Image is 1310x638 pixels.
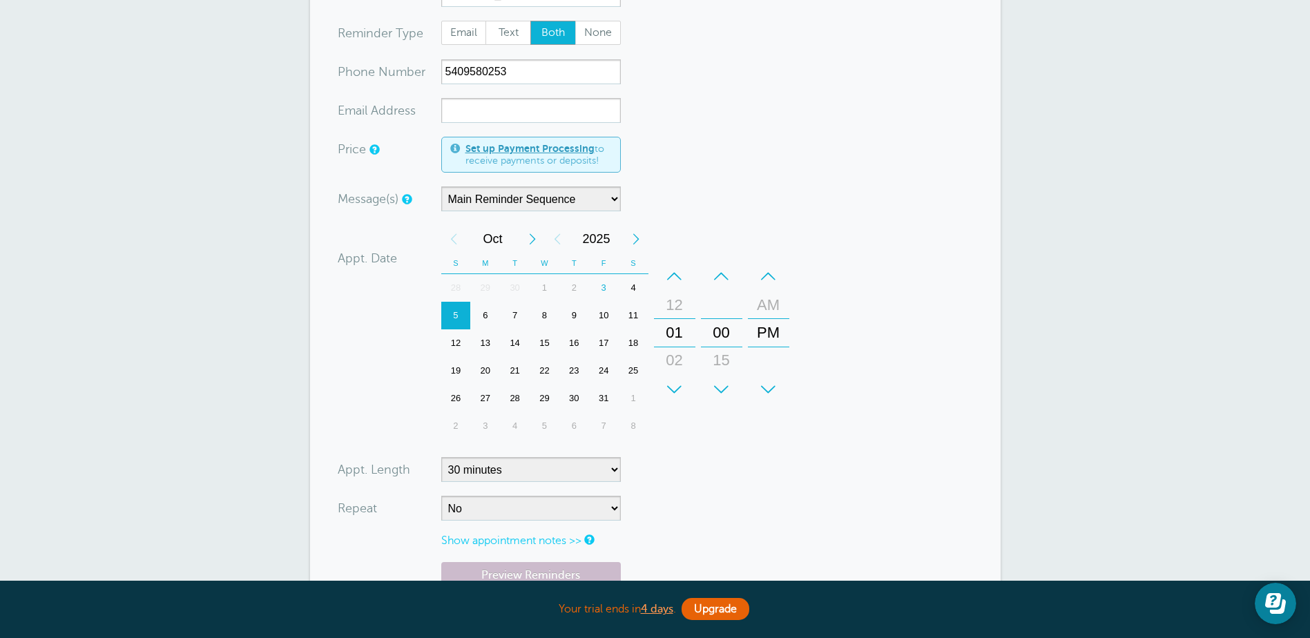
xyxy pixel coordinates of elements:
div: 26 [441,385,471,412]
span: 2025 [570,225,624,253]
div: 3 [470,412,500,440]
label: Reminder Type [338,27,423,39]
div: Monday, October 20 [470,357,500,385]
div: 5 [530,412,559,440]
div: Friday, October 24 [589,357,619,385]
label: None [575,21,621,46]
div: 6 [470,302,500,329]
div: 12 [658,291,691,319]
div: 30 [500,274,530,302]
div: Tuesday, October 7 [500,302,530,329]
div: 15 [705,347,738,374]
div: 11 [619,302,648,329]
div: Monday, October 6 [470,302,500,329]
th: S [441,253,471,274]
label: Message(s) [338,193,398,205]
div: Tuesday, October 28 [500,385,530,412]
div: 02 [658,347,691,374]
div: 6 [559,412,589,440]
div: 25 [619,357,648,385]
div: Thursday, October 16 [559,329,589,357]
div: 28 [441,274,471,302]
th: S [619,253,648,274]
div: Wednesday, October 29 [530,385,559,412]
div: 1 [619,385,648,412]
div: 21 [500,357,530,385]
div: AM [752,291,785,319]
span: ne Nu [360,66,396,78]
div: Thursday, October 30 [559,385,589,412]
div: 9 [559,302,589,329]
a: Notes are for internal use only, and are not visible to your clients. [584,535,593,544]
span: Pho [338,66,360,78]
b: 4 days [641,603,673,615]
div: Sunday, September 28 [441,274,471,302]
div: Thursday, November 6 [559,412,589,440]
th: T [559,253,589,274]
div: Tuesday, September 30 [500,274,530,302]
div: 01 [658,319,691,347]
label: Both [530,21,576,46]
div: 14 [500,329,530,357]
div: Wednesday, November 5 [530,412,559,440]
div: 13 [470,329,500,357]
div: Saturday, November 1 [619,385,648,412]
div: Saturday, October 11 [619,302,648,329]
th: T [500,253,530,274]
div: 8 [530,302,559,329]
span: to receive payments or deposits! [465,143,612,167]
div: 2 [441,412,471,440]
div: Friday, October 17 [589,329,619,357]
div: Monday, November 3 [470,412,500,440]
div: 15 [530,329,559,357]
span: il Add [362,104,394,117]
div: Sunday, November 2 [441,412,471,440]
div: Saturday, October 4 [619,274,648,302]
span: Ema [338,104,362,117]
div: Wednesday, October 8 [530,302,559,329]
div: 20 [470,357,500,385]
div: Thursday, October 9 [559,302,589,329]
div: Sunday, October 19 [441,357,471,385]
label: Appt. Length [338,463,410,476]
span: None [576,21,620,45]
div: 18 [619,329,648,357]
div: Thursday, October 23 [559,357,589,385]
div: PM [752,319,785,347]
th: M [470,253,500,274]
label: Email [441,21,487,46]
label: Price [338,143,366,155]
div: 4 [500,412,530,440]
div: Next Month [520,225,545,253]
div: Saturday, October 25 [619,357,648,385]
div: 17 [589,329,619,357]
div: Wednesday, October 15 [530,329,559,357]
div: Sunday, October 5 [441,302,471,329]
div: 16 [559,329,589,357]
div: 29 [470,274,500,302]
a: Show appointment notes >> [441,534,581,547]
span: October [466,225,520,253]
div: Hours [654,262,695,403]
div: Tuesday, October 14 [500,329,530,357]
div: Today, Friday, October 3 [589,274,619,302]
div: 03 [658,374,691,402]
div: Monday, September 29 [470,274,500,302]
div: 7 [500,302,530,329]
div: 24 [589,357,619,385]
a: An optional price for the appointment. If you set a price, you can include a payment link in your... [369,145,378,154]
th: F [589,253,619,274]
div: 8 [619,412,648,440]
div: 30 [705,374,738,402]
div: 7 [589,412,619,440]
div: Thursday, October 2 [559,274,589,302]
div: 2 [559,274,589,302]
div: Friday, October 31 [589,385,619,412]
div: Next Year [624,225,648,253]
div: 23 [559,357,589,385]
div: 10 [589,302,619,329]
label: Appt. Date [338,252,397,264]
a: Preview Reminders [441,562,621,589]
span: Email [442,21,486,45]
span: Text [486,21,530,45]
